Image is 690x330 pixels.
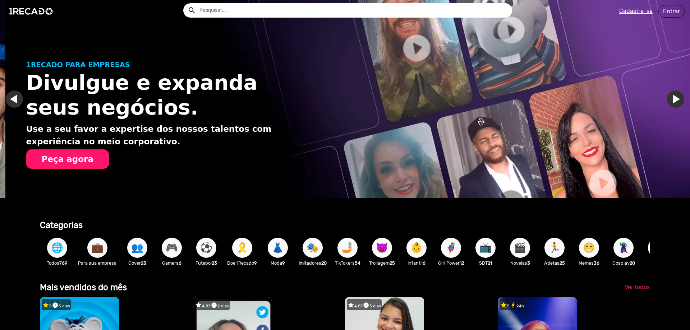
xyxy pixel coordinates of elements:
p: Girl Power [437,260,465,266]
span: 🎭 [307,238,319,258]
b: 9 [282,260,285,266]
b: 20 [321,260,327,266]
p: Pets [644,260,672,266]
span: 😁 [583,238,595,258]
span: 🎬 [514,238,526,258]
span: 👶 [410,238,423,258]
span: 👗 [272,238,284,258]
button: Peça agora [26,149,109,169]
b: Mais vendidos do mês [40,282,127,292]
span: 🎮 [166,238,178,258]
mat-icon: Example home icon [188,6,196,15]
button: 🌐 [47,238,67,258]
span: 💼 [91,238,103,258]
b: 54 [355,260,360,266]
b: 25 [560,260,565,266]
b: 9 [254,260,257,266]
b: 769 [59,260,68,266]
button: 💼 [87,238,107,258]
p: Imitadores [299,260,327,266]
input: Pesquisar... [194,3,512,18]
button: 🎬 [510,238,530,258]
p: Novelas [506,260,534,266]
button: 📺 [475,238,496,258]
button: 🦸‍♀️ [441,238,461,258]
p: TikTokers [334,260,361,266]
span: 🦸‍♀️ [445,238,457,258]
a: Ir para o próximo slide [672,90,690,108]
span: 📺 [479,238,492,258]
p: Doe 1Recado [227,260,257,266]
button: ⚽ [196,238,216,258]
button: Example home icon [185,4,198,16]
span: 👥 [131,238,143,258]
button: 😈 [372,238,392,258]
b: 20 [630,260,635,266]
p: Futebol [193,260,220,266]
b: 23 [212,260,217,266]
button: 👥 [127,238,147,258]
b: 21 [488,260,492,266]
b: 3 [527,260,530,266]
p: Atletas [541,260,568,266]
b: 12 [460,260,464,266]
span: 🤳🏼 [341,238,354,258]
p: Para sua empresa [78,260,116,266]
p: Cosplay [610,260,637,266]
span: 🏃 [548,238,561,258]
span: 🎗️ [236,238,248,258]
u: Cadastre-se [619,8,653,14]
b: 23 [141,260,146,266]
button: 😁 [579,238,599,258]
p: Trollagem [368,260,396,266]
button: 👶 [406,238,427,258]
p: Use a seu favor a expertise dos nossos talentos com experiência no meio corporativo. [26,123,302,148]
span: 🌐 [51,238,63,258]
button: 🏃 [544,238,565,258]
p: Infantil [403,260,430,266]
h1: Divulgue e expanda seus negócios. [26,70,302,120]
span: ⚽ [200,238,212,258]
b: 6 [423,260,425,266]
span: 😈 [376,238,388,258]
b: 6 [179,260,181,266]
span: Ver todos [625,284,650,291]
span: 🦹🏼‍♀️ [617,238,630,258]
b: 25 [390,260,395,266]
button: 🤳🏼 [337,238,358,258]
button: 👗 [268,238,288,258]
a: Ir para o slide anterior [11,90,28,108]
button: 🦹🏼‍♀️ [613,238,634,258]
b: Categorias [40,220,83,230]
button: 🎭 [303,238,323,258]
p: 1RECADO PARA EMPRESAS [26,60,302,70]
p: Gamers [158,260,185,266]
p: SBT [472,260,499,266]
p: Moda [264,260,291,266]
a: Entrar [658,5,685,18]
b: 36 [594,260,599,266]
p: Memes [575,260,603,266]
p: Todos [43,260,71,266]
button: 🎗️ [232,238,252,258]
button: 🎮 [162,238,182,258]
p: Cover [124,260,151,266]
